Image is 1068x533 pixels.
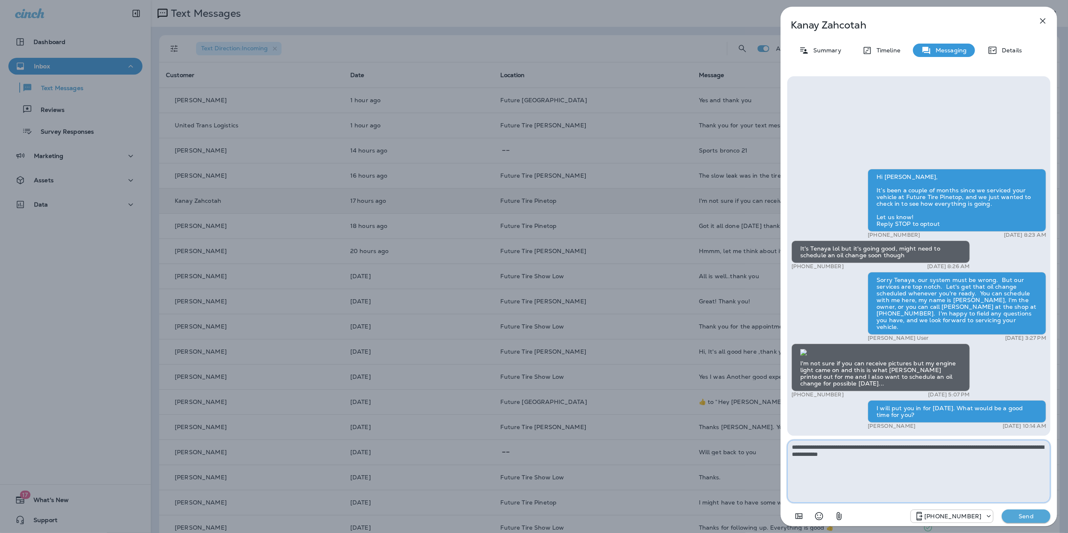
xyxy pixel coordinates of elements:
[868,335,929,342] p: [PERSON_NAME] User
[791,241,970,263] div: It's Tenaya lol but it's going good, might need to schedule an oil change soon though
[924,513,981,520] p: [PHONE_NUMBER]
[809,47,841,54] p: Summary
[800,349,807,356] img: twilio-download
[868,423,915,430] p: [PERSON_NAME]
[998,47,1022,54] p: Details
[791,19,1019,31] p: Kanay Zahcotah
[1004,232,1046,238] p: [DATE] 8:23 AM
[911,511,993,521] div: +1 (928) 232-1970
[1009,512,1044,520] p: Send
[791,391,844,398] p: [PHONE_NUMBER]
[791,508,807,525] button: Add in a premade template
[928,263,970,270] p: [DATE] 8:26 AM
[928,391,970,398] p: [DATE] 5:07 PM
[931,47,967,54] p: Messaging
[791,344,970,391] div: I'm not sure if you can receive pictures but my engine light came on and this is what [PERSON_NAM...
[1003,423,1046,430] p: [DATE] 10:14 AM
[791,263,844,270] p: [PHONE_NUMBER]
[872,47,900,54] p: Timeline
[868,400,1046,423] div: I will put you in for [DATE]. What would be a good time for you?
[1005,335,1046,342] p: [DATE] 3:27 PM
[811,508,828,525] button: Select an emoji
[1002,510,1050,523] button: Send
[868,232,920,238] p: [PHONE_NUMBER]
[868,169,1046,232] div: Hi [PERSON_NAME], It’s been a couple of months since we serviced your vehicle at Future Tire Pine...
[868,272,1046,335] div: Sorry Tenaya, our system must be wrong. But our services are top notch. Let's get that oil change...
